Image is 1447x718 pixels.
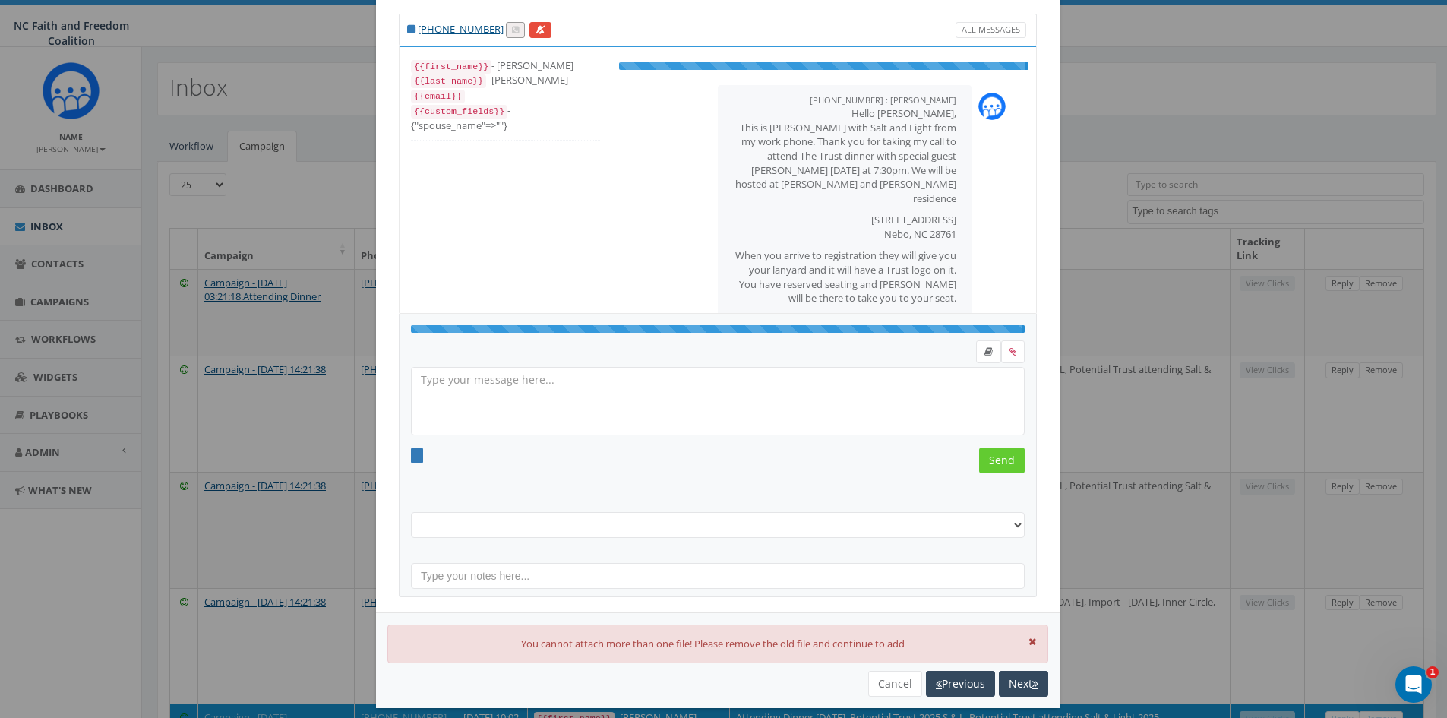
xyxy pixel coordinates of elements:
[999,671,1048,697] button: Next
[411,59,600,74] div: - [PERSON_NAME]
[810,94,956,106] small: [PHONE_NUMBER] : [PERSON_NAME]
[733,248,956,305] p: When you arrive to registration they will give you your lanyard and it will have a Trust logo on ...
[521,637,905,650] span: You cannot attach more than one file! Please remove the old file and continue to add
[976,340,1001,363] label: Insert Template Text
[411,88,600,103] div: -
[956,22,1026,38] a: All Messages
[411,103,600,132] div: - {"spouse_name"=>""}
[512,24,519,35] span: Call this contact by routing a call through the phone number listed in your profile.
[926,671,995,697] button: Previous
[411,60,491,74] code: {{first_name}}
[868,671,922,697] button: Cancel
[411,73,600,88] div: - [PERSON_NAME]
[733,313,956,356] p: Let me know what time you are arriving [DATE] or [DATE] for the conference so I can let her know ...
[411,90,465,103] code: {{email}}
[411,105,507,119] code: {{custom_fields}}
[418,22,504,36] a: [PHONE_NUMBER]
[1001,340,1025,363] span: Attach your media
[979,448,1025,473] input: Send
[1426,666,1439,678] span: 1
[733,106,956,205] p: Hello [PERSON_NAME], This is [PERSON_NAME] with Salt and Light from my work phone. Thank you for ...
[407,24,415,34] i: This phone number is subscribed and will receive texts.
[1395,666,1432,703] iframe: Intercom live chat
[733,213,956,241] p: [STREET_ADDRESS] Nebo, NC 28761
[411,563,1025,589] input: Type your notes here...
[411,74,486,88] code: {{last_name}}
[978,93,1006,120] img: Rally_Corp_Icon.png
